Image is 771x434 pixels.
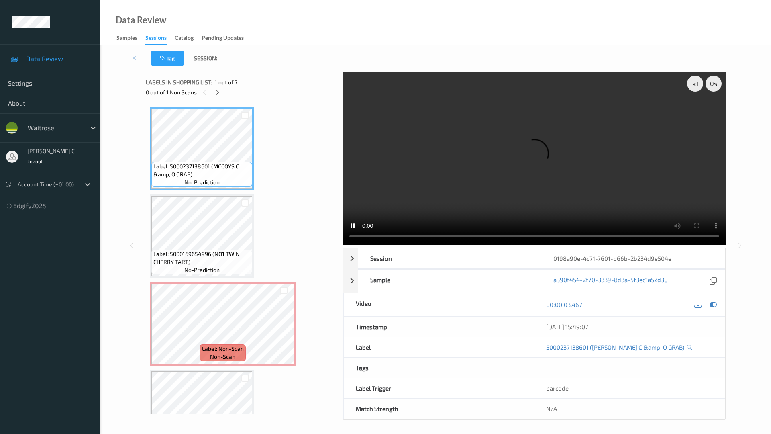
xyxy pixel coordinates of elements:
div: N/A [534,399,725,419]
a: a390f454-2f70-3339-8d3a-5f3ec1a52d30 [553,276,668,287]
span: non-scan [210,353,235,361]
div: 0 out of 1 Non Scans [146,87,337,97]
div: x 1 [687,76,703,92]
div: Label [344,337,534,357]
div: [DATE] 15:49:07 [546,323,713,331]
span: Label: 5000237138601 (MCCOYS C &amp; O GRAB) [153,162,250,178]
span: Label: Non-Scan [202,345,244,353]
div: Timestamp [344,317,534,337]
div: Label Trigger [344,378,534,398]
div: Sample [358,270,542,293]
a: Pending Updates [202,33,252,44]
span: no-prediction [184,178,220,186]
div: Catalog [175,34,194,44]
div: barcode [534,378,725,398]
a: Samples [116,33,145,44]
a: Catalog [175,33,202,44]
span: Labels in shopping list: [146,78,212,86]
div: 0198a90e-4c71-7601-b66b-2b234d9e504e [541,248,725,268]
a: Sessions [145,33,175,45]
div: Samplea390f454-2f70-3339-8d3a-5f3ec1a52d30 [343,269,725,293]
div: Session [358,248,542,268]
a: 00:00:03.467 [546,301,582,309]
span: Session: [194,54,217,62]
div: Session0198a90e-4c71-7601-b66b-2b234d9e504e [343,248,725,269]
div: Tags [344,358,534,378]
div: Pending Updates [202,34,244,44]
span: 1 out of 7 [215,78,237,86]
div: Samples [116,34,137,44]
span: no-prediction [184,266,220,274]
a: 5000237138601 ([PERSON_NAME] C &amp; O GRAB) [546,343,684,351]
span: Label: 5000169654996 (NO1 TWIN CHERRY TART) [153,250,250,266]
div: Data Review [116,16,166,24]
div: Match Strength [344,399,534,419]
div: Video [344,293,534,316]
div: Sessions [145,34,167,45]
div: 0 s [706,76,722,92]
button: Tag [151,51,184,66]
